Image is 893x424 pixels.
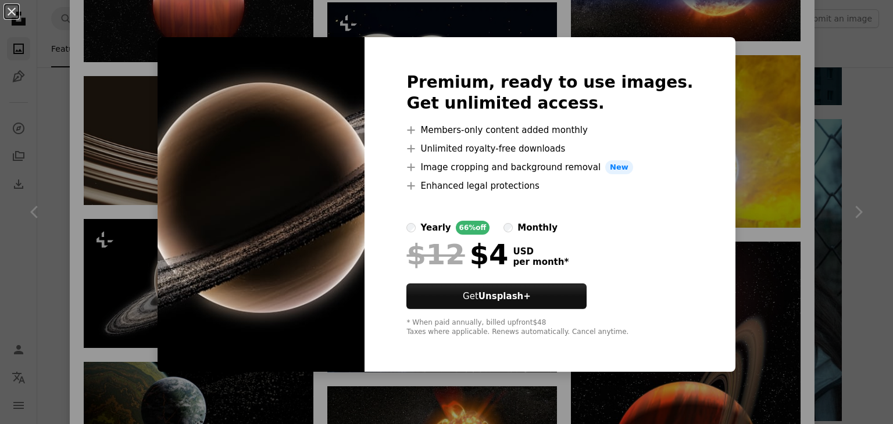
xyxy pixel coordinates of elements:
[513,257,569,267] span: per month *
[478,291,531,301] strong: Unsplash+
[406,223,416,232] input: yearly66%off
[406,318,693,337] div: * When paid annually, billed upfront $48 Taxes where applicable. Renews automatically. Cancel any...
[513,246,569,257] span: USD
[420,221,451,235] div: yearly
[406,142,693,156] li: Unlimited royalty-free downloads
[406,160,693,174] li: Image cropping and background removal
[406,123,693,137] li: Members-only content added monthly
[517,221,558,235] div: monthly
[406,179,693,193] li: Enhanced legal protections
[406,239,465,270] span: $12
[406,239,508,270] div: $4
[158,37,365,372] img: premium_photo-1717620945135-4d8a1bb82b93
[605,160,633,174] span: New
[406,283,587,309] button: GetUnsplash+
[456,221,490,235] div: 66% off
[406,72,693,114] h2: Premium, ready to use images. Get unlimited access.
[503,223,513,232] input: monthly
